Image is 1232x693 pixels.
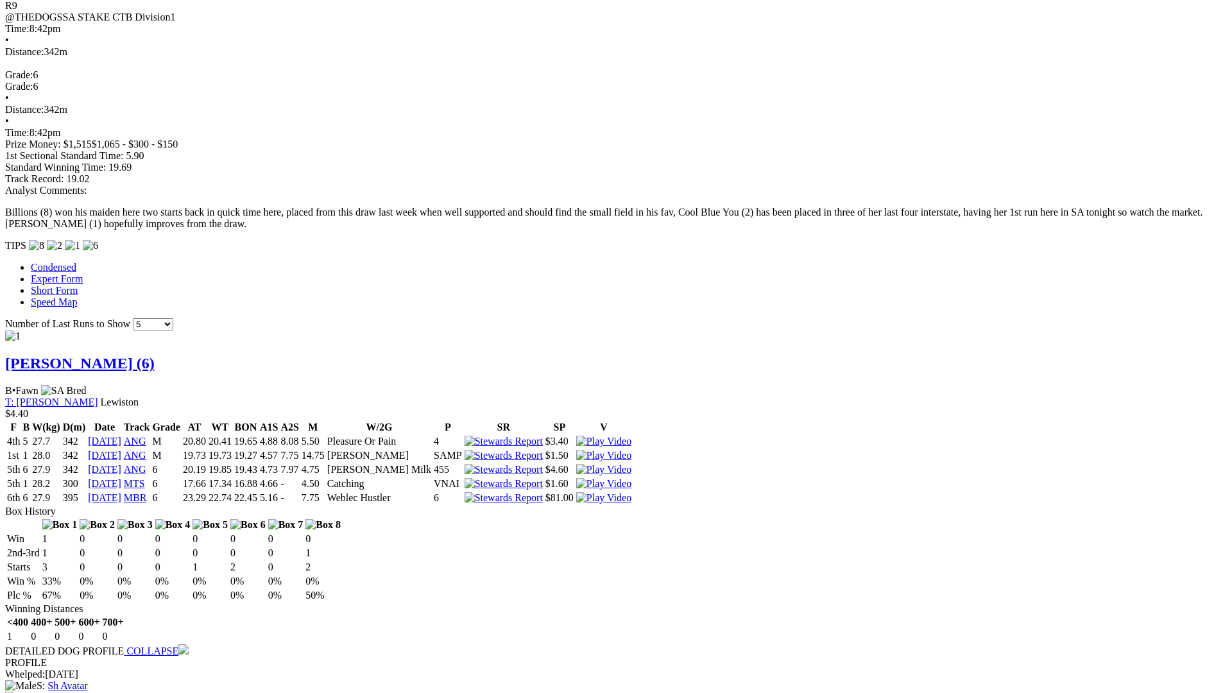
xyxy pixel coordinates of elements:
td: 27.9 [31,492,61,504]
td: 20.41 [208,435,232,448]
img: Stewards Report [465,492,543,504]
th: V [576,421,632,434]
td: 6 [151,463,181,476]
div: 6 [5,69,1227,81]
th: D(m) [62,421,87,434]
a: View replay [576,436,631,447]
td: 0 [155,533,191,545]
td: 5th [6,477,21,490]
td: 20.19 [182,463,207,476]
span: 19.69 [108,162,132,173]
td: 4.66 [259,477,278,490]
td: 7.75 [301,492,325,504]
td: 0% [305,575,341,588]
span: 5.90 [126,150,144,161]
td: Win [6,533,40,545]
td: 0 [79,533,116,545]
img: Box 5 [193,519,228,531]
td: [PERSON_NAME] Milk [327,463,432,476]
img: Play Video [576,464,631,475]
span: COLLAPSE [126,646,178,656]
td: 17.66 [182,477,207,490]
td: 4.73 [259,463,278,476]
img: 1 [65,240,80,252]
img: SA Bred [41,385,87,397]
th: Track [123,421,151,434]
a: [DATE] [88,464,121,475]
td: 2nd-3rd [6,547,40,560]
th: 500+ [54,616,76,629]
span: Track Record: [5,173,64,184]
td: 0 [79,547,116,560]
td: 27.7 [31,435,61,448]
td: 5.50 [301,435,325,448]
span: • [5,116,9,126]
td: 0 [102,630,124,643]
img: Box 2 [80,519,115,531]
a: [DATE] [88,436,121,447]
a: View replay [576,492,631,503]
td: 0 [192,533,228,545]
th: SP [545,421,574,434]
td: 4.88 [259,435,278,448]
td: 0 [30,630,53,643]
span: • [5,35,9,46]
td: 342 [62,435,87,448]
td: 16.88 [234,477,258,490]
td: Plc % [6,589,40,602]
a: Condensed [31,262,76,273]
td: 0 [155,561,191,574]
td: 0% [268,589,304,602]
td: 28.0 [31,449,61,462]
td: 33% [42,575,78,588]
td: 0 [54,630,76,643]
img: 6 [83,240,98,252]
td: [PERSON_NAME] [327,449,432,462]
td: 300 [62,477,87,490]
td: 6 [22,492,30,504]
div: 8:42pm [5,23,1227,35]
th: A2S [280,421,299,434]
img: Stewards Report [465,478,543,490]
span: 19.02 [66,173,89,184]
td: $1.60 [545,477,574,490]
span: • [5,92,9,103]
td: 0% [117,575,153,588]
img: Box 8 [305,519,341,531]
td: Catching [327,477,432,490]
td: 0% [192,589,228,602]
span: S: [5,680,45,691]
td: 22.45 [234,492,258,504]
td: 2 [230,561,266,574]
a: View replay [576,478,631,489]
a: MBR [124,492,147,503]
span: Distance: [5,46,44,57]
td: 0% [79,575,116,588]
td: 22.74 [208,492,232,504]
td: 0 [268,547,304,560]
a: [DATE] [88,450,121,461]
td: $4.60 [545,463,574,476]
div: PROFILE [5,657,1227,669]
img: Play Video [576,478,631,490]
td: 0% [117,589,153,602]
td: M [151,449,181,462]
th: P [433,421,463,434]
span: B Fawn [5,385,38,396]
td: 0% [155,589,191,602]
span: Time: [5,23,30,34]
td: Weblec Hustler [327,492,432,504]
img: Box 3 [117,519,153,531]
td: 2 [305,561,341,574]
td: 0 [230,533,266,545]
p: Billions (8) won his maiden here two starts back in quick time here, placed from this draw last w... [5,207,1227,230]
td: 0 [117,533,153,545]
a: ANG [124,464,146,475]
td: 1 [22,449,30,462]
td: 6 [151,477,181,490]
td: 6 [22,463,30,476]
a: View replay [576,464,631,475]
td: 28.2 [31,477,61,490]
a: COLLAPSE [124,646,189,656]
td: 6 [151,492,181,504]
